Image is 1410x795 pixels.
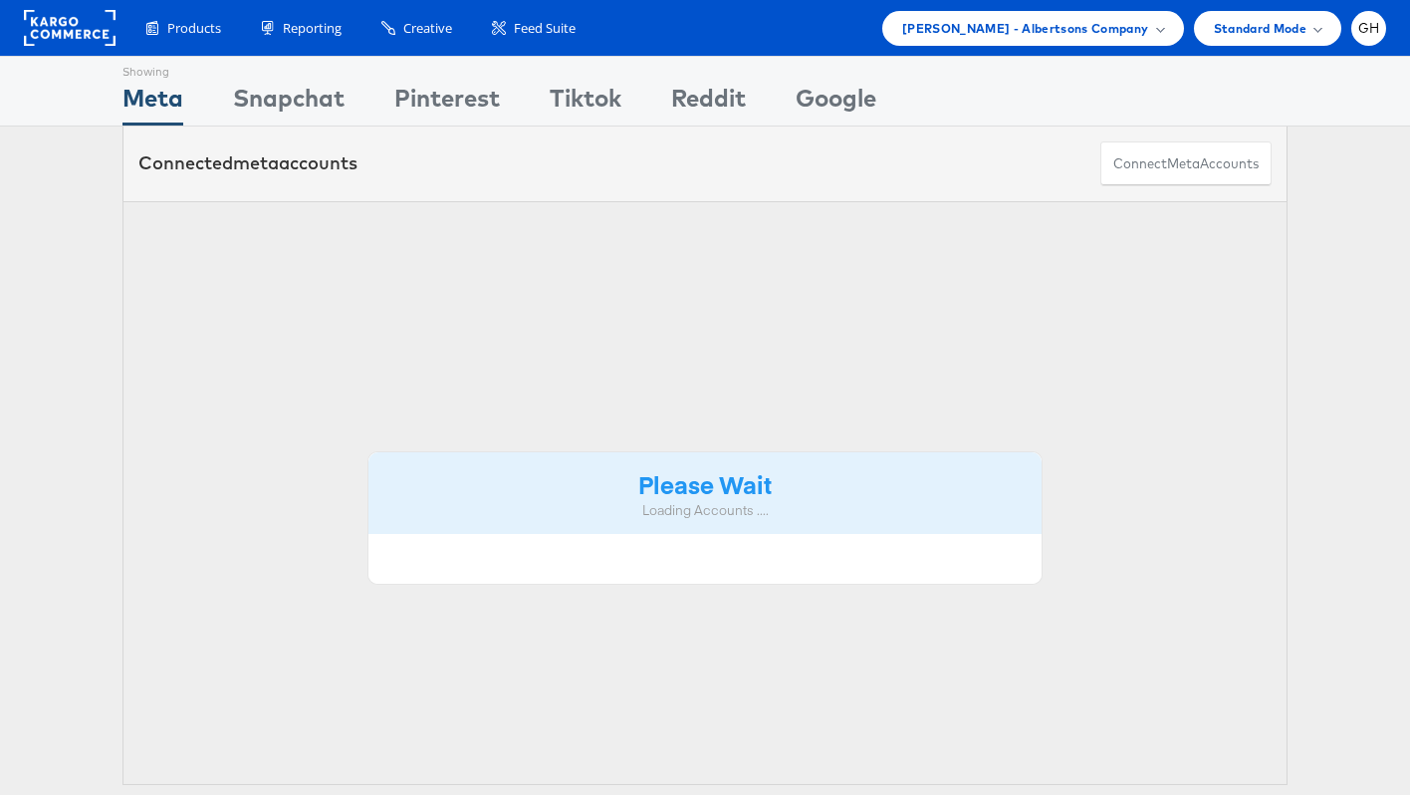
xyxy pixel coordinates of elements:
div: Tiktok [550,81,621,126]
div: Pinterest [394,81,500,126]
span: Creative [403,19,452,38]
div: Snapchat [233,81,345,126]
span: Feed Suite [514,19,576,38]
button: ConnectmetaAccounts [1100,141,1272,186]
div: Google [796,81,876,126]
span: Reporting [283,19,342,38]
span: meta [1167,154,1200,173]
span: meta [233,151,279,174]
div: Reddit [671,81,746,126]
div: Showing [122,57,183,81]
div: Meta [122,81,183,126]
span: [PERSON_NAME] - Albertsons Company [902,18,1149,39]
div: Loading Accounts .... [383,501,1027,520]
span: Products [167,19,221,38]
strong: Please Wait [638,467,772,500]
span: GH [1358,22,1380,35]
span: Standard Mode [1214,18,1306,39]
div: Connected accounts [138,150,357,176]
